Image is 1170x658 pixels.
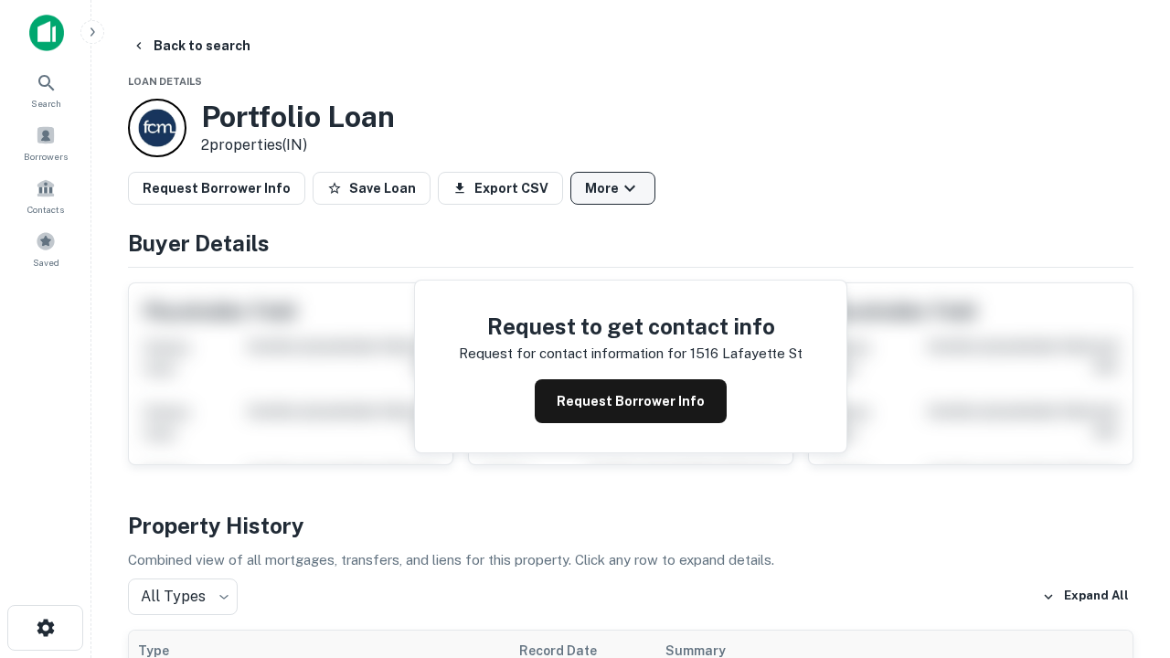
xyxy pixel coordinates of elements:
p: Request for contact information for [459,343,686,365]
button: Save Loan [313,172,431,205]
span: Borrowers [24,149,68,164]
p: 1516 lafayette st [690,343,803,365]
a: Search [5,65,86,114]
button: Back to search [124,29,258,62]
a: Contacts [5,171,86,220]
p: Combined view of all mortgages, transfers, and liens for this property. Click any row to expand d... [128,549,1133,571]
p: 2 properties (IN) [201,134,395,156]
span: Loan Details [128,76,202,87]
span: Search [31,96,61,111]
button: Export CSV [438,172,563,205]
button: Request Borrower Info [535,379,727,423]
a: Borrowers [5,118,86,167]
a: Saved [5,224,86,273]
h3: Portfolio Loan [201,100,395,134]
span: Contacts [27,202,64,217]
button: Request Borrower Info [128,172,305,205]
h4: Request to get contact info [459,310,803,343]
span: Saved [33,255,59,270]
iframe: Chat Widget [1079,512,1170,600]
h4: Property History [128,509,1133,542]
div: All Types [128,578,238,615]
button: Expand All [1037,583,1133,610]
button: More [570,172,655,205]
h4: Buyer Details [128,227,1133,260]
img: capitalize-icon.png [29,15,64,51]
